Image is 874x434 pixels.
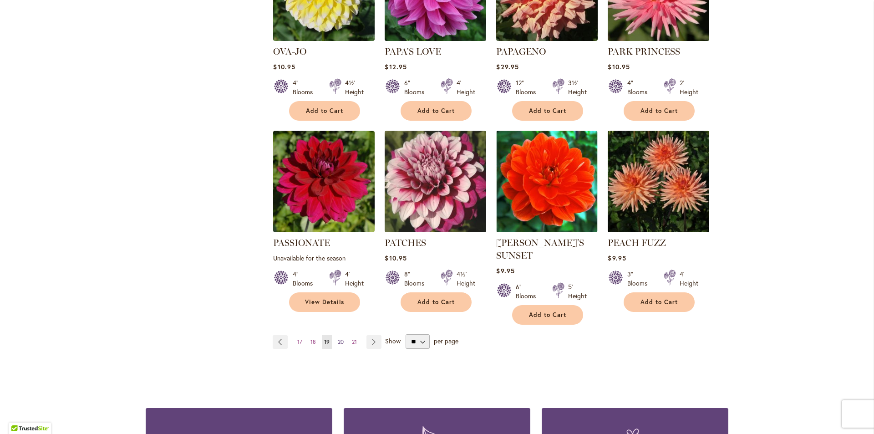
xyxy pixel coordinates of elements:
a: OVA-JO [273,46,306,57]
a: PAPA'S LOVE [385,46,441,57]
span: Add to Cart [529,107,566,115]
a: PARK PRINCESS [608,34,709,43]
a: PASSIONATE [273,237,330,248]
span: Add to Cart [640,107,678,115]
div: 2' Height [680,78,698,97]
div: 6" Blooms [516,282,541,301]
div: 4' Height [457,78,475,97]
a: [PERSON_NAME]'S SUNSET [496,237,584,261]
img: Patches [385,131,486,232]
span: 17 [297,338,302,345]
a: 17 [295,335,305,349]
span: $9.95 [496,266,514,275]
div: 4' Height [680,270,698,288]
p: Unavailable for the season [273,254,375,262]
span: $10.95 [608,62,630,71]
div: 6" Blooms [404,78,430,97]
iframe: Launch Accessibility Center [7,402,32,427]
span: $29.95 [496,62,518,71]
img: PATRICIA ANN'S SUNSET [496,131,598,232]
div: 5' Height [568,282,587,301]
span: View Details [305,298,344,306]
div: 3½' Height [568,78,587,97]
span: Add to Cart [417,107,455,115]
span: Add to Cart [529,311,566,319]
span: $9.95 [608,254,626,262]
div: 4' Height [345,270,364,288]
span: $10.95 [385,254,407,262]
a: Patches [385,225,486,234]
button: Add to Cart [624,101,695,121]
button: Add to Cart [512,101,583,121]
a: PEACH FUZZ [608,225,709,234]
div: 4" Blooms [293,270,318,288]
span: Add to Cart [640,298,678,306]
div: 4½' Height [345,78,364,97]
a: Papageno [496,34,598,43]
a: PATCHES [385,237,426,248]
a: 20 [335,335,346,349]
span: 18 [310,338,316,345]
div: 4" Blooms [627,78,653,97]
span: Show [385,337,401,345]
button: Add to Cart [624,292,695,312]
a: PATRICIA ANN'S SUNSET [496,225,598,234]
a: PASSIONATE [273,225,375,234]
div: 4" Blooms [293,78,318,97]
span: $12.95 [385,62,407,71]
span: $10.95 [273,62,295,71]
a: PAPA'S LOVE [385,34,486,43]
span: per page [434,337,458,345]
div: 3" Blooms [627,270,653,288]
button: Add to Cart [289,101,360,121]
div: 8" Blooms [404,270,430,288]
a: 18 [308,335,318,349]
button: Add to Cart [512,305,583,325]
a: View Details [289,292,360,312]
img: PASSIONATE [273,131,375,232]
img: PEACH FUZZ [608,131,709,232]
span: Add to Cart [306,107,343,115]
button: Add to Cart [401,101,472,121]
a: OVA-JO [273,34,375,43]
span: Add to Cart [417,298,455,306]
a: PAPAGENO [496,46,546,57]
a: PEACH FUZZ [608,237,666,248]
div: 12" Blooms [516,78,541,97]
a: PARK PRINCESS [608,46,680,57]
span: 21 [352,338,357,345]
a: 21 [350,335,359,349]
div: 4½' Height [457,270,475,288]
span: 20 [338,338,344,345]
button: Add to Cart [401,292,472,312]
span: 19 [324,338,330,345]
